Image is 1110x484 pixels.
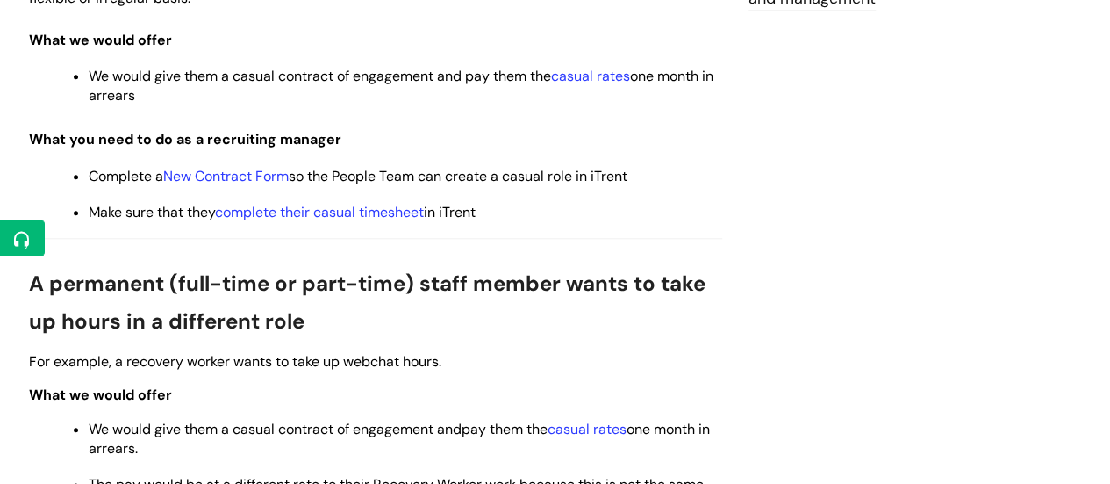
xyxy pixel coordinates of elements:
span: For example, a recovery worker wants to take up webchat hours. [29,352,441,371]
span: What you need to do as a recruiting manager [29,130,341,148]
span: A permanent (full-time or part-time) staff member wants to take up hours in a different role [29,270,705,335]
a: casual rates [551,67,630,85]
span: We would give them a casual contract of engagement and pay them the one month in arrears [89,67,713,105]
a: casual rates [548,420,627,438]
span: pay them the one month in arrears. [89,420,710,458]
a: New Contract Form [163,167,289,185]
span: What we would offer [29,31,172,49]
span: Complete a so the People Team can create a casual role in iTrent [89,167,627,185]
a: complete their casual timesheet [215,203,424,221]
span: Make sure that they in iTrent [89,203,476,221]
span: We would give them a casual contract of engagement and [89,420,710,458]
span: What we would offer [29,386,172,404]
